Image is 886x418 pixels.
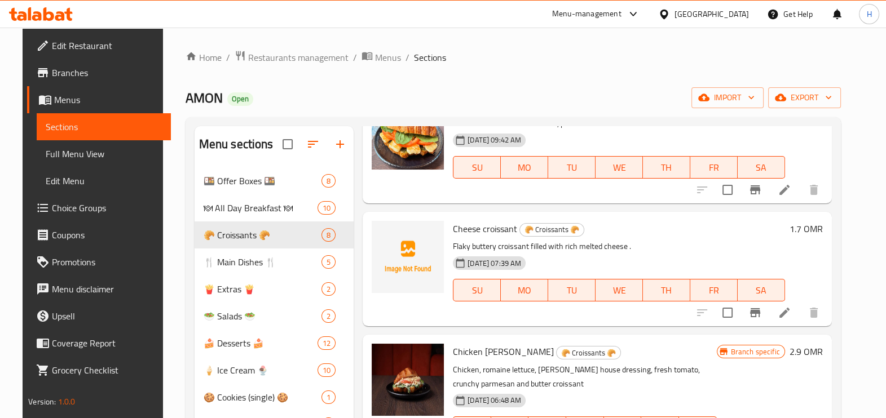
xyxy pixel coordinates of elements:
[600,159,638,176] span: WE
[27,86,170,113] a: Menus
[700,91,755,105] span: import
[52,309,161,323] span: Upsell
[690,279,738,301] button: FR
[195,248,354,275] div: 🍴 Main Dishes 🍴5
[453,156,501,179] button: SU
[235,50,349,65] a: Restaurants management
[643,156,690,179] button: TH
[318,363,336,377] div: items
[453,117,785,131] p: Croissant with halloumi cheese, pesto sauce and fresh herbs
[405,51,409,64] li: /
[322,311,335,322] span: 2
[738,156,785,179] button: SA
[186,85,223,110] span: AMON
[695,282,733,299] span: FR
[463,258,526,269] span: [DATE] 07:39 AM
[27,194,170,221] a: Choice Groups
[778,306,791,319] a: Edit menu item
[453,363,716,391] p: Chicken, romaine lettuce, [PERSON_NAME] house dressing, fresh tomato, crunchy parmesan and butter...
[195,221,354,248] div: 🥐 Croissants 🥐8
[691,87,764,108] button: import
[778,183,791,197] a: Edit menu item
[28,394,56,409] span: Version:
[738,279,785,301] button: SA
[453,239,785,254] p: Flaky buttery croissant filled with rich melted cheese .
[596,156,643,179] button: WE
[453,343,554,360] span: Chicken [PERSON_NAME]
[54,93,161,106] span: Menus
[362,50,401,65] a: Menus
[204,363,318,377] div: 🍦 Ice Cream 🍨
[204,228,321,242] span: 🥐 Croissants 🥐
[742,176,769,203] button: Branch-specific-item
[226,51,230,64] li: /
[556,346,621,359] div: 🥐 Croissants 🥐
[463,395,526,406] span: [DATE] 06:48 AM
[37,167,170,194] a: Edit Menu
[27,221,170,248] a: Coupons
[27,303,170,330] a: Upsell
[790,344,823,359] h6: 2.9 OMR
[321,282,336,296] div: items
[321,228,336,242] div: items
[695,159,733,176] span: FR
[557,346,620,359] span: 🥐 Croissants 🥐
[800,299,827,326] button: delete
[227,94,253,104] span: Open
[276,132,299,156] span: Select all sections
[322,284,335,295] span: 2
[675,8,749,20] div: [GEOGRAPHIC_DATA]
[866,8,871,20] span: H
[46,174,161,188] span: Edit Menu
[204,390,321,404] span: 🍪 Cookies (single) 🍪
[37,140,170,167] a: Full Menu View
[690,156,738,179] button: FR
[458,282,496,299] span: SU
[27,32,170,59] a: Edit Restaurant
[453,220,517,237] span: Cheese croissant
[204,201,318,215] span: 🍽 All Day Breakfast 🍽
[375,51,401,64] span: Menus
[596,279,643,301] button: WE
[322,257,335,268] span: 5
[505,159,544,176] span: MO
[204,255,321,269] div: 🍴 Main Dishes 🍴
[204,174,321,188] span: 🍱 Offer Boxes 🍱
[790,221,823,237] h6: 1.7 OMR
[318,203,335,214] span: 10
[199,136,274,153] h2: Menu sections
[322,230,335,241] span: 8
[322,392,335,403] span: 1
[647,282,686,299] span: TH
[204,282,321,296] span: 🍟 Extras 🍟
[519,223,584,237] div: 🥐 Croissants 🥐
[52,363,161,377] span: Grocery Checklist
[195,303,354,330] div: 🥗 Salads 🥗2
[52,39,161,52] span: Edit Restaurant
[505,282,544,299] span: MO
[372,221,444,293] img: Cheese croissant
[195,384,354,411] div: 🍪 Cookies (single) 🍪1
[318,201,336,215] div: items
[318,338,335,349] span: 12
[321,390,336,404] div: items
[372,97,444,170] img: Halloumi and Pesto Croissant
[46,120,161,134] span: Sections
[186,50,841,65] nav: breadcrumb
[318,336,336,350] div: items
[548,279,596,301] button: TU
[248,51,349,64] span: Restaurants management
[777,91,832,105] span: export
[321,309,336,323] div: items
[647,159,686,176] span: TH
[742,159,781,176] span: SA
[195,330,354,357] div: 🍰 Desserts 🍰12
[322,176,335,186] span: 8
[52,255,161,269] span: Promotions
[353,51,357,64] li: /
[414,51,446,64] span: Sections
